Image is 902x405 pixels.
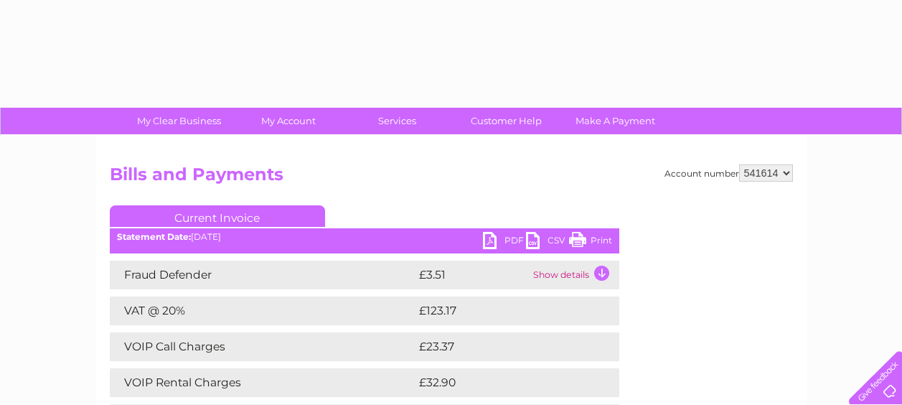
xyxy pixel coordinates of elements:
a: Make A Payment [556,108,675,134]
div: [DATE] [110,232,619,242]
td: £123.17 [415,297,591,325]
h2: Bills and Payments [110,164,793,192]
a: My Clear Business [120,108,238,134]
td: £32.90 [415,368,591,397]
td: Fraud Defender [110,261,415,289]
a: Services [338,108,456,134]
td: VOIP Call Charges [110,332,415,361]
a: CSV [526,232,569,253]
a: Current Invoice [110,205,325,227]
b: Statement Date: [117,231,191,242]
td: £23.37 [415,332,590,361]
a: PDF [483,232,526,253]
td: VAT @ 20% [110,297,415,325]
a: Print [569,232,612,253]
a: My Account [229,108,347,134]
td: £3.51 [415,261,530,289]
div: Account number [664,164,793,182]
td: VOIP Rental Charges [110,368,415,397]
td: Show details [530,261,619,289]
a: Customer Help [447,108,565,134]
